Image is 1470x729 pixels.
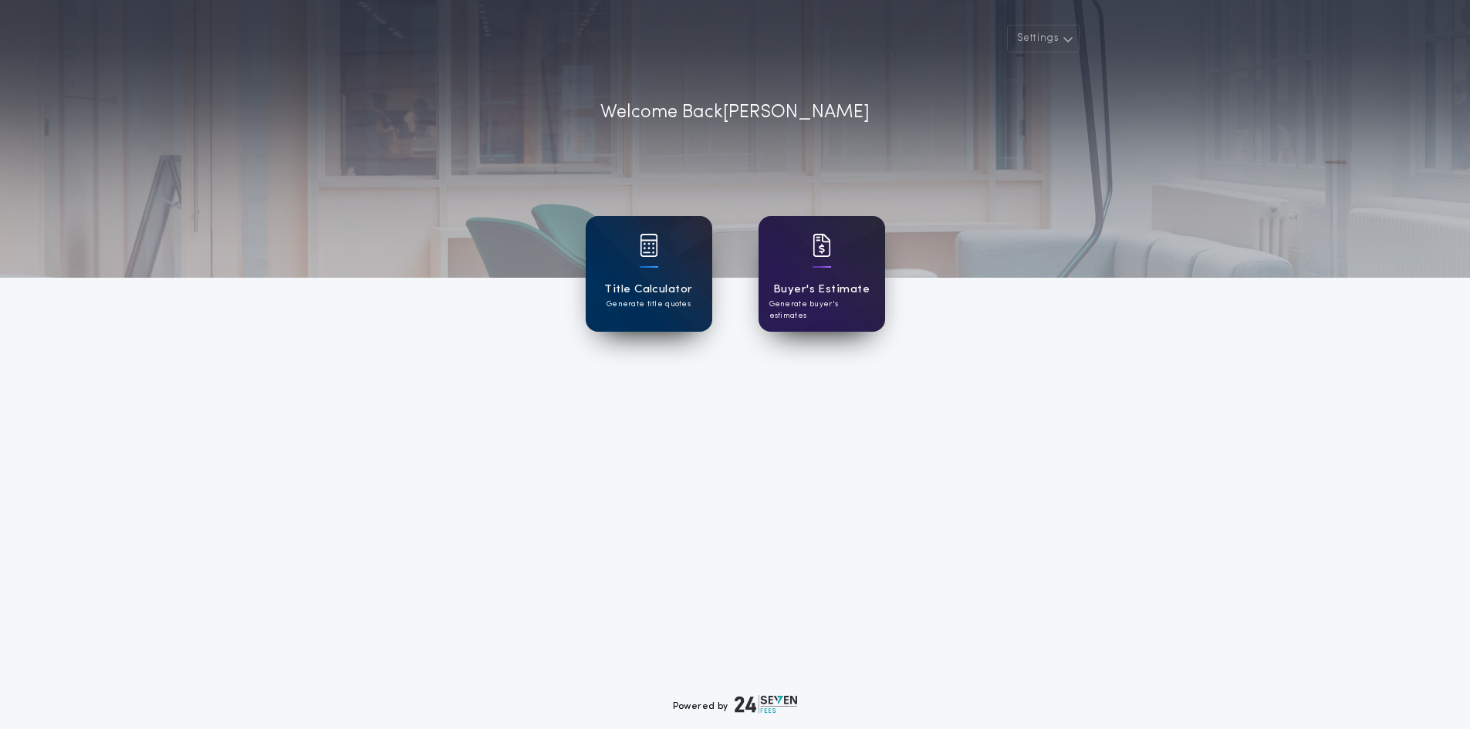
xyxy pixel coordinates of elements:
[759,216,885,332] a: card iconBuyer's EstimateGenerate buyer's estimates
[1007,25,1080,52] button: Settings
[769,299,874,322] p: Generate buyer's estimates
[735,695,798,714] img: logo
[600,99,870,127] p: Welcome Back [PERSON_NAME]
[673,695,798,714] div: Powered by
[640,234,658,257] img: card icon
[607,299,691,310] p: Generate title quotes
[604,281,692,299] h1: Title Calculator
[586,216,712,332] a: card iconTitle CalculatorGenerate title quotes
[813,234,831,257] img: card icon
[773,281,870,299] h1: Buyer's Estimate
